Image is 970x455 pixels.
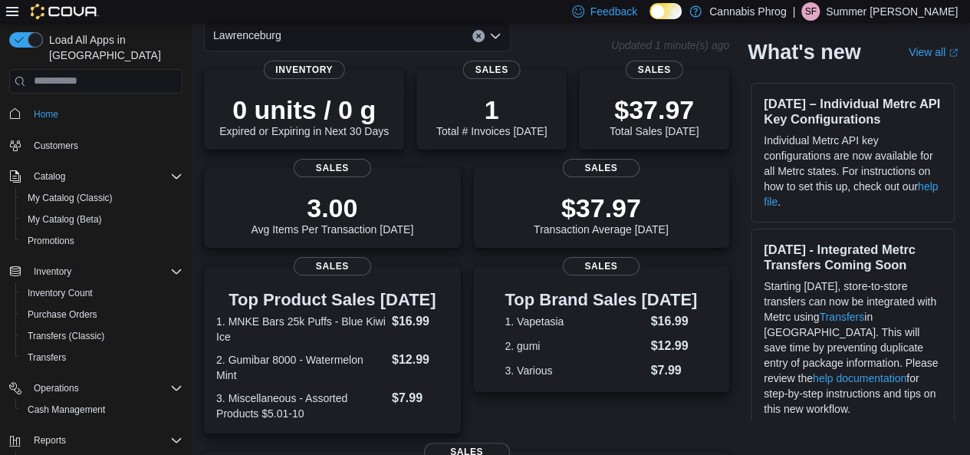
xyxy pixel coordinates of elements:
[3,103,189,125] button: Home
[28,262,77,281] button: Inventory
[28,431,182,450] span: Reports
[21,401,111,419] a: Cash Management
[21,327,182,345] span: Transfers (Classic)
[15,399,189,420] button: Cash Management
[3,261,189,282] button: Inventory
[28,136,182,155] span: Customers
[764,279,942,417] p: Starting [DATE], store-to-store transfers can now be integrated with Metrc using in [GEOGRAPHIC_D...
[436,94,547,137] div: Total # Invoices [DATE]
[28,330,104,342] span: Transfers (Classic)
[21,401,182,419] span: Cash Management
[43,32,182,63] span: Load All Apps in [GEOGRAPHIC_DATA]
[764,96,942,127] h3: [DATE] – Individual Metrc API Key Configurations
[21,189,119,207] a: My Catalog (Classic)
[28,104,182,124] span: Home
[804,2,816,21] span: SF
[28,308,97,321] span: Purchase Orders
[3,430,189,451] button: Reports
[213,26,281,45] span: Lawrenceburg
[15,304,189,325] button: Purchase Orders
[15,209,189,230] button: My Catalog (Beta)
[801,2,820,21] div: Summer Frazier
[28,262,182,281] span: Inventory
[650,312,697,331] dd: $16.99
[216,352,386,383] dt: 2. Gumibar 8000 - Watermelon Mint
[21,232,81,250] a: Promotions
[590,4,637,19] span: Feedback
[28,137,84,155] a: Customers
[505,314,644,329] dt: 1. Vapetasia
[610,94,699,137] div: Total Sales [DATE]
[21,232,182,250] span: Promotions
[650,337,697,355] dd: $12.99
[219,94,389,137] div: Expired or Expiring in Next 30 Days
[826,2,958,21] p: Summer [PERSON_NAME]
[34,170,65,183] span: Catalog
[28,167,182,186] span: Catalog
[392,389,449,407] dd: $7.99
[709,2,786,21] p: Cannabis Phrog
[21,284,99,302] a: Inventory Count
[34,434,66,447] span: Reports
[28,379,182,397] span: Operations
[15,230,189,252] button: Promotions
[649,3,682,19] input: Dark Mode
[28,379,85,397] button: Operations
[28,404,105,416] span: Cash Management
[392,351,449,369] dd: $12.99
[34,108,58,120] span: Home
[28,287,93,299] span: Inventory Count
[505,363,644,378] dt: 3. Various
[28,431,72,450] button: Reports
[3,166,189,187] button: Catalog
[21,210,108,229] a: My Catalog (Beta)
[534,193,669,236] div: Transaction Average [DATE]
[216,314,386,345] dt: 1. MNKE Bars 25k Puffs - Blue Kiwi Ice
[28,351,66,364] span: Transfers
[463,61,521,79] span: Sales
[626,61,683,79] span: Sales
[15,347,189,368] button: Transfers
[294,159,370,177] span: Sales
[489,30,501,42] button: Open list of options
[650,361,697,380] dd: $7.99
[505,338,644,354] dt: 2. gumi
[28,235,74,247] span: Promotions
[610,94,699,125] p: $37.97
[748,40,860,64] h2: What's new
[813,372,906,384] a: help documentation
[263,61,345,79] span: Inventory
[505,291,697,309] h3: Top Brand Sales [DATE]
[764,133,942,209] p: Individual Metrc API key configurations are now available for all Metrc states. For instructions ...
[21,305,104,324] a: Purchase Orders
[21,348,72,367] a: Transfers
[216,291,449,309] h3: Top Product Sales [DATE]
[21,327,110,345] a: Transfers (Classic)
[472,30,485,42] button: Clear input
[792,2,795,21] p: |
[28,167,71,186] button: Catalog
[21,284,182,302] span: Inventory Count
[3,378,189,399] button: Operations
[819,311,864,323] a: Transfers
[909,46,958,58] a: View allExternal link
[294,257,370,275] span: Sales
[251,193,413,236] div: Avg Items Per Transaction [DATE]
[534,193,669,223] p: $37.97
[15,325,189,347] button: Transfers (Classic)
[34,382,79,394] span: Operations
[392,312,449,331] dd: $16.99
[219,94,389,125] p: 0 units / 0 g
[611,39,729,51] p: Updated 1 minute(s) ago
[31,4,99,19] img: Cova
[34,265,71,278] span: Inventory
[21,189,182,207] span: My Catalog (Classic)
[216,391,386,421] dt: 3. Miscellaneous - Assorted Products $5.01-10
[3,134,189,157] button: Customers
[28,192,113,204] span: My Catalog (Classic)
[15,282,189,304] button: Inventory Count
[34,140,78,152] span: Customers
[436,94,547,125] p: 1
[28,105,64,124] a: Home
[563,159,640,177] span: Sales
